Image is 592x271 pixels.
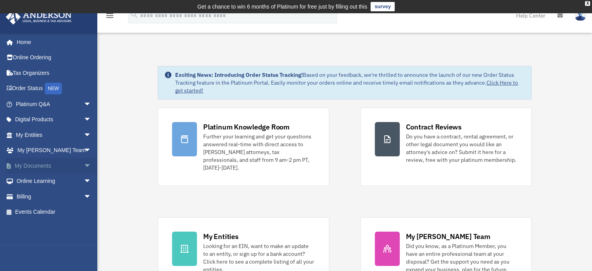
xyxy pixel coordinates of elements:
div: Further your learning and get your questions answered real-time with direct access to [PERSON_NAM... [203,133,314,172]
span: arrow_drop_down [84,112,99,128]
span: arrow_drop_down [84,174,99,190]
a: Events Calendar [5,204,103,220]
div: Get a chance to win 6 months of Platinum for free just by filling out this [197,2,367,11]
a: menu [105,14,114,20]
a: My Documentsarrow_drop_down [5,158,103,174]
strong: Exciting News: Introducing Order Status Tracking! [175,71,303,78]
a: Online Learningarrow_drop_down [5,174,103,189]
a: Online Ordering [5,50,103,66]
a: Platinum Knowledge Room Further your learning and get your questions answered real-time with dire... [158,108,329,186]
a: Digital Productsarrow_drop_down [5,112,103,128]
a: Home [5,34,99,50]
a: Click Here to get started! [175,79,518,94]
div: close [585,1,590,6]
a: survey [371,2,395,11]
span: arrow_drop_down [84,96,99,112]
div: My Entities [203,232,238,241]
div: My [PERSON_NAME] Team [406,232,490,241]
a: Billingarrow_drop_down [5,189,103,204]
a: Platinum Q&Aarrow_drop_down [5,96,103,112]
span: arrow_drop_down [84,143,99,159]
div: NEW [45,83,62,94]
a: My [PERSON_NAME] Teamarrow_drop_down [5,143,103,158]
span: arrow_drop_down [84,189,99,205]
div: Contract Reviews [406,122,462,132]
div: Based on your feedback, we're thrilled to announce the launch of our new Order Status Tracking fe... [175,71,525,94]
span: arrow_drop_down [84,127,99,143]
img: User Pic [574,10,586,21]
span: arrow_drop_down [84,158,99,174]
i: menu [105,11,114,20]
img: Anderson Advisors Platinum Portal [4,9,74,25]
a: Contract Reviews Do you have a contract, rental agreement, or other legal document you would like... [360,108,532,186]
a: Order StatusNEW [5,81,103,97]
a: My Entitiesarrow_drop_down [5,127,103,143]
a: Tax Organizers [5,65,103,81]
div: Do you have a contract, rental agreement, or other legal document you would like an attorney's ad... [406,133,517,164]
div: Platinum Knowledge Room [203,122,290,132]
i: search [130,11,139,19]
